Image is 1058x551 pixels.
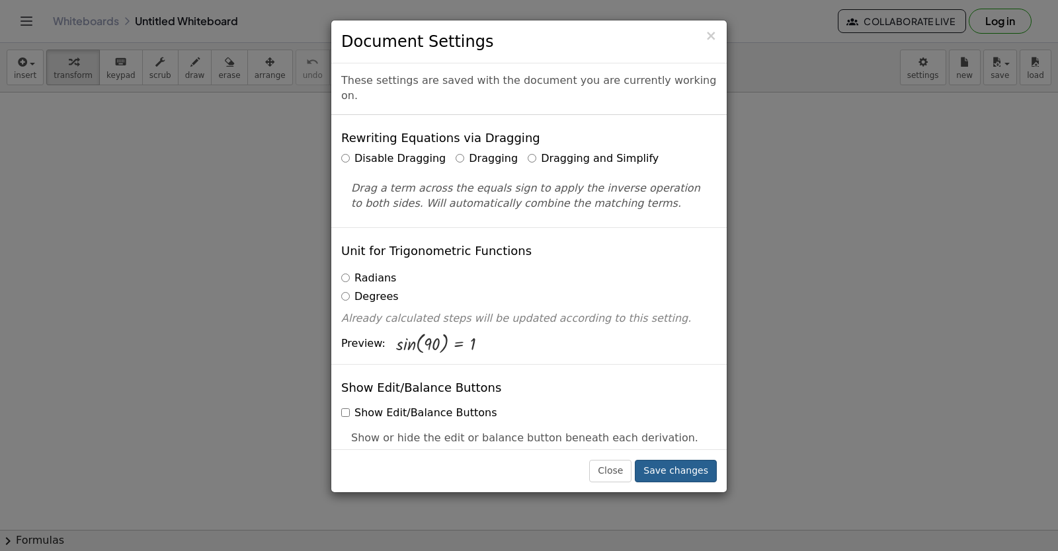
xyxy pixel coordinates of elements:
div: These settings are saved with the document you are currently working on. [331,63,727,115]
h4: Rewriting Equations via Dragging [341,131,540,145]
label: Dragging [456,151,518,166]
input: Dragging [456,154,464,163]
p: Already calculated steps will be updated according to this setting. [341,311,717,326]
input: Disable Dragging [341,154,350,163]
button: Close [589,460,631,482]
button: Close [705,29,717,43]
button: Save changes [635,460,717,482]
h4: Show Edit/Balance Buttons [341,381,501,394]
input: Show Edit/Balance Buttons [341,408,350,417]
span: Preview: [341,336,386,351]
label: Radians [341,271,396,286]
span: × [705,28,717,44]
label: Show Edit/Balance Buttons [341,406,497,421]
p: Drag a term across the equals sign to apply the inverse operation to both sides. Will automatical... [351,181,707,211]
input: Dragging and Simplify [528,154,536,163]
p: Show or hide the edit or balance button beneath each derivation. [351,431,707,446]
h4: Unit for Trigonometric Functions [341,244,532,258]
label: Degrees [341,289,399,305]
h3: Document Settings [341,30,717,53]
input: Degrees [341,292,350,301]
input: Radians [341,274,350,282]
label: Disable Dragging [341,151,446,166]
label: Dragging and Simplify [528,151,659,166]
